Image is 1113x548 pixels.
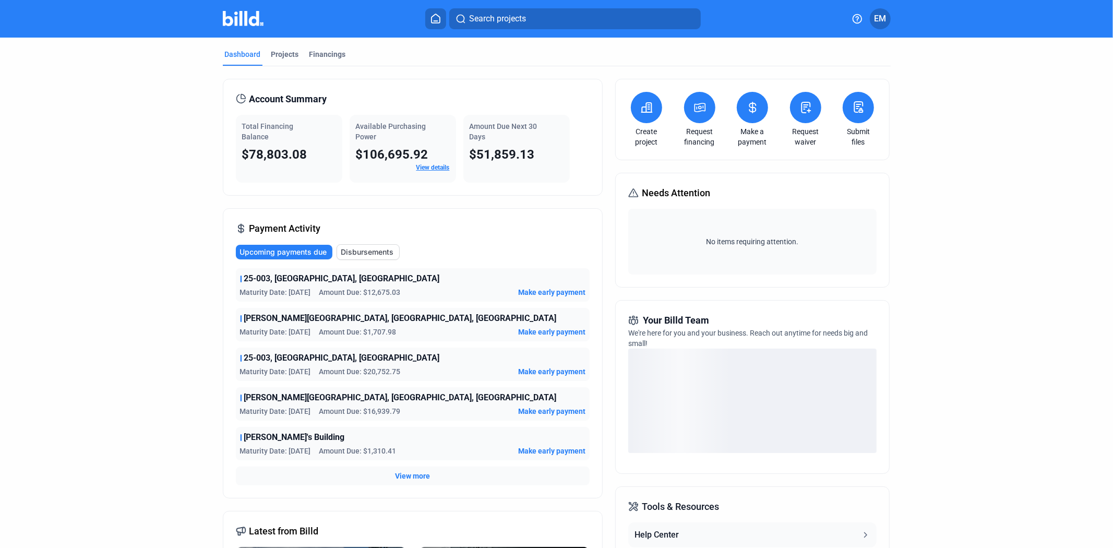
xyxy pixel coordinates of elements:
[518,366,585,377] button: Make early payment
[470,122,537,141] span: Amount Due Next 30 Days
[628,329,868,348] span: We're here for you and your business. Reach out anytime for needs big and small!
[240,406,311,416] span: Maturity Date: [DATE]
[628,349,877,453] div: loading
[240,287,311,297] span: Maturity Date: [DATE]
[249,524,319,539] span: Latest from Billd
[870,8,891,29] button: EM
[225,49,261,59] div: Dashboard
[449,8,701,29] button: Search projects
[244,391,557,404] span: [PERSON_NAME][GEOGRAPHIC_DATA], [GEOGRAPHIC_DATA], [GEOGRAPHIC_DATA]
[642,499,719,514] span: Tools & Resources
[242,147,307,162] span: $78,803.08
[319,446,397,456] span: Amount Due: $1,310.41
[240,446,311,456] span: Maturity Date: [DATE]
[632,236,872,247] span: No items requiring attention.
[642,186,710,200] span: Needs Attention
[319,287,401,297] span: Amount Due: $12,675.03
[874,13,886,25] span: EM
[518,446,585,456] button: Make early payment
[319,366,401,377] span: Amount Due: $20,752.75
[249,92,327,106] span: Account Summary
[518,406,585,416] button: Make early payment
[518,327,585,337] button: Make early payment
[319,406,401,416] span: Amount Due: $16,939.79
[628,126,665,147] a: Create project
[244,431,345,444] span: [PERSON_NAME]'s Building
[271,49,299,59] div: Projects
[223,11,264,26] img: Billd Company Logo
[470,147,535,162] span: $51,859.13
[242,122,294,141] span: Total Financing Balance
[244,312,557,325] span: [PERSON_NAME][GEOGRAPHIC_DATA], [GEOGRAPHIC_DATA], [GEOGRAPHIC_DATA]
[469,13,526,25] span: Search projects
[681,126,718,147] a: Request financing
[356,122,426,141] span: Available Purchasing Power
[244,272,440,285] span: 25-003, [GEOGRAPHIC_DATA], [GEOGRAPHIC_DATA]
[236,245,332,259] button: Upcoming payments due
[518,287,585,297] button: Make early payment
[787,126,824,147] a: Request waiver
[240,366,311,377] span: Maturity Date: [DATE]
[240,327,311,337] span: Maturity Date: [DATE]
[240,247,327,257] span: Upcoming payments due
[249,221,321,236] span: Payment Activity
[337,244,400,260] button: Disbursements
[244,352,440,364] span: 25-003, [GEOGRAPHIC_DATA], [GEOGRAPHIC_DATA]
[840,126,877,147] a: Submit files
[734,126,771,147] a: Make a payment
[628,522,877,547] button: Help Center
[309,49,346,59] div: Financings
[643,313,709,328] span: Your Billd Team
[416,164,450,171] a: View details
[319,327,397,337] span: Amount Due: $1,707.98
[341,247,394,257] span: Disbursements
[635,529,679,541] div: Help Center
[356,147,428,162] span: $106,695.92
[395,471,430,481] button: View more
